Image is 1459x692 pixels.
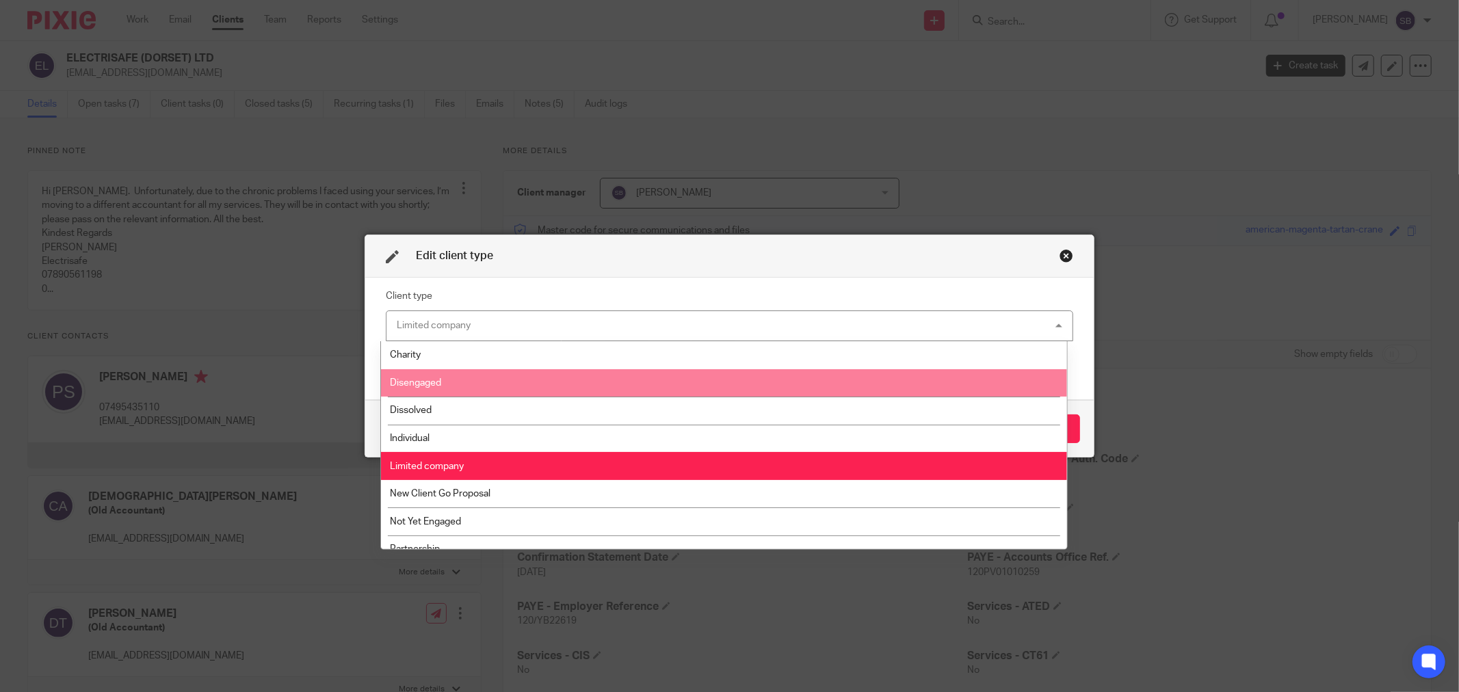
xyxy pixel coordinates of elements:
span: Partnership [390,544,440,554]
span: Not Yet Engaged [390,517,461,527]
span: Dissolved [390,405,432,415]
label: Client type [386,289,432,303]
span: Disengaged [390,378,441,388]
span: New Client Go Proposal [390,489,490,498]
span: Limited company [390,462,464,471]
span: Individual [390,434,430,443]
span: Charity [390,350,421,360]
div: Close this dialog window [1060,249,1073,263]
span: Edit client type [416,250,493,261]
div: Limited company [397,321,471,330]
